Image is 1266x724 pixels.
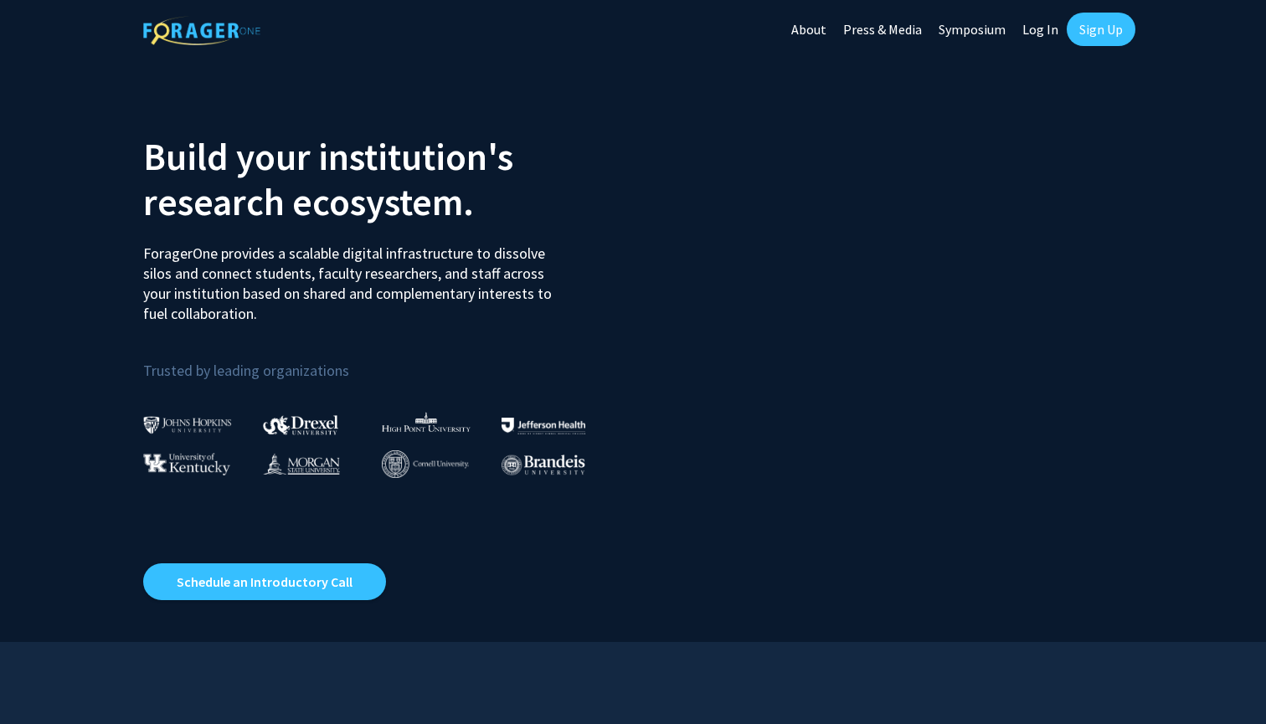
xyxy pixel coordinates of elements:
[382,412,471,432] img: High Point University
[382,450,469,478] img: Cornell University
[263,453,340,475] img: Morgan State University
[143,337,620,383] p: Trusted by leading organizations
[143,453,230,475] img: University of Kentucky
[143,134,620,224] h2: Build your institution's research ecosystem.
[143,16,260,45] img: ForagerOne Logo
[143,416,232,434] img: Johns Hopkins University
[143,231,564,324] p: ForagerOne provides a scalable digital infrastructure to dissolve silos and connect students, fac...
[143,563,386,600] a: Opens in a new tab
[502,454,585,475] img: Brandeis University
[263,415,338,434] img: Drexel University
[502,418,585,434] img: Thomas Jefferson University
[1067,13,1135,46] a: Sign Up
